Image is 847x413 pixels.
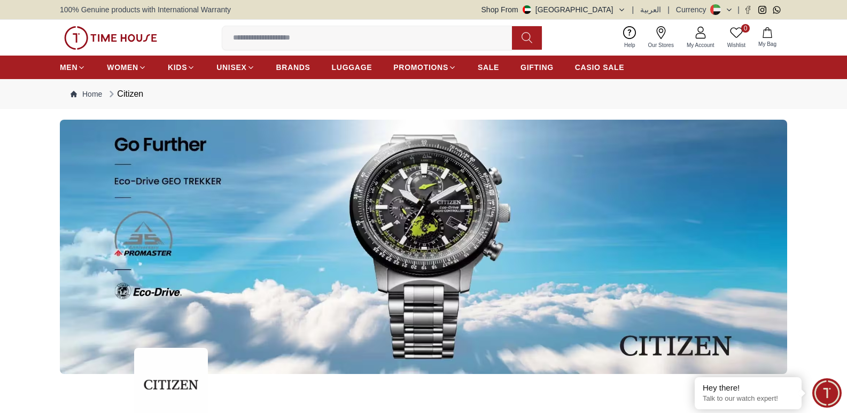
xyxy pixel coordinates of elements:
a: CASIO SALE [575,58,625,77]
a: BRANDS [276,58,310,77]
span: BRANDS [276,62,310,73]
span: 100% Genuine products with International Warranty [60,4,231,15]
span: WOMEN [107,62,138,73]
span: CASIO SALE [575,62,625,73]
span: Wishlist [723,41,750,49]
a: Our Stores [642,24,680,51]
a: Help [618,24,642,51]
a: WOMEN [107,58,146,77]
span: 0 [741,24,750,33]
span: LUGGAGE [332,62,372,73]
span: | [667,4,670,15]
div: Citizen [106,88,143,100]
a: Instagram [758,6,766,14]
span: PROMOTIONS [393,62,448,73]
span: MEN [60,62,77,73]
a: LUGGAGE [332,58,372,77]
a: Home [71,89,102,99]
button: العربية [640,4,661,15]
img: ... [60,120,787,374]
a: KIDS [168,58,195,77]
p: Talk to our watch expert! [703,394,794,403]
a: SALE [478,58,499,77]
span: SALE [478,62,499,73]
img: United Arab Emirates [523,5,531,14]
div: Hey there! [703,383,794,393]
span: GIFTING [520,62,554,73]
div: Chat Widget [812,378,842,408]
span: My Bag [754,40,781,48]
span: My Account [682,41,719,49]
span: | [632,4,634,15]
a: PROMOTIONS [393,58,456,77]
button: Shop From[GEOGRAPHIC_DATA] [481,4,626,15]
a: Whatsapp [773,6,781,14]
span: KIDS [168,62,187,73]
a: MEN [60,58,86,77]
a: UNISEX [216,58,254,77]
span: Help [620,41,640,49]
img: ... [64,26,157,50]
a: GIFTING [520,58,554,77]
a: Facebook [744,6,752,14]
span: UNISEX [216,62,246,73]
span: | [737,4,740,15]
nav: Breadcrumb [60,79,787,109]
button: My Bag [752,25,783,50]
a: 0Wishlist [721,24,752,51]
div: Currency [676,4,711,15]
span: Our Stores [644,41,678,49]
